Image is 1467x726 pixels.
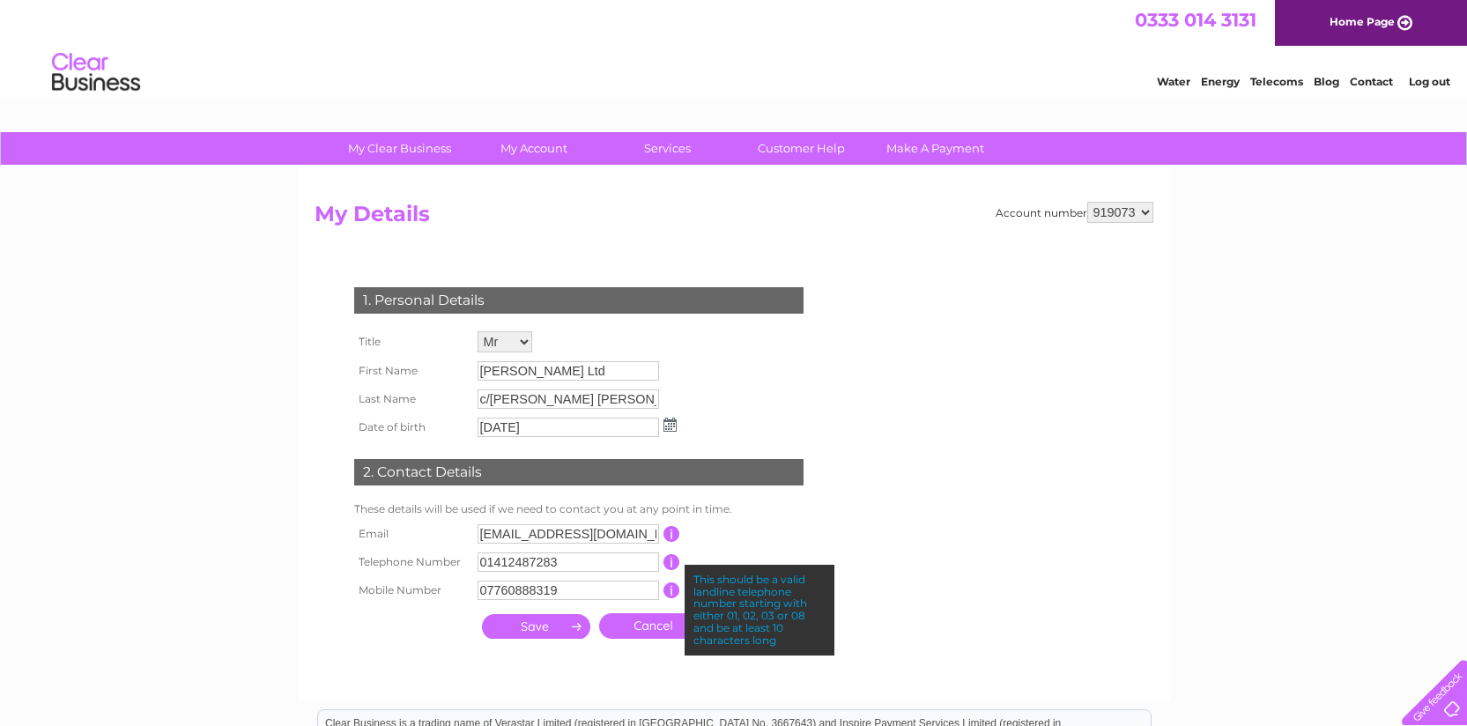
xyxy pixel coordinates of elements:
div: Account number [996,202,1153,223]
a: Customer Help [729,132,874,165]
a: Telecoms [1250,75,1303,88]
h2: My Details [315,202,1153,235]
a: Contact [1350,75,1393,88]
a: My Clear Business [327,132,472,165]
a: Water [1157,75,1190,88]
th: First Name [350,357,473,385]
input: Information [663,526,680,542]
a: Blog [1314,75,1339,88]
img: ... [663,418,677,432]
th: Mobile Number [350,576,473,604]
td: These details will be used if we need to contact you at any point in time. [350,499,808,520]
a: 0333 014 3131 [1135,9,1256,31]
img: logo.png [51,46,141,100]
a: Energy [1201,75,1240,88]
input: Submit [482,614,590,639]
div: 1. Personal Details [354,287,804,314]
th: Email [350,520,473,548]
th: Date of birth [350,413,473,441]
a: My Account [461,132,606,165]
a: Services [595,132,740,165]
th: Last Name [350,385,473,413]
input: Information [663,582,680,598]
a: Cancel [599,613,708,639]
th: Title [350,327,473,357]
div: 2. Contact Details [354,459,804,485]
a: Make A Payment [863,132,1008,165]
a: Log out [1409,75,1450,88]
input: Information [663,554,680,570]
div: Clear Business is a trading name of Verastar Limited (registered in [GEOGRAPHIC_DATA] No. 3667643... [318,10,1151,85]
div: This should be a valid landline telephone number starting with either 01, 02, 03 or 08 and be at ... [685,565,834,656]
th: Telephone Number [350,548,473,576]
